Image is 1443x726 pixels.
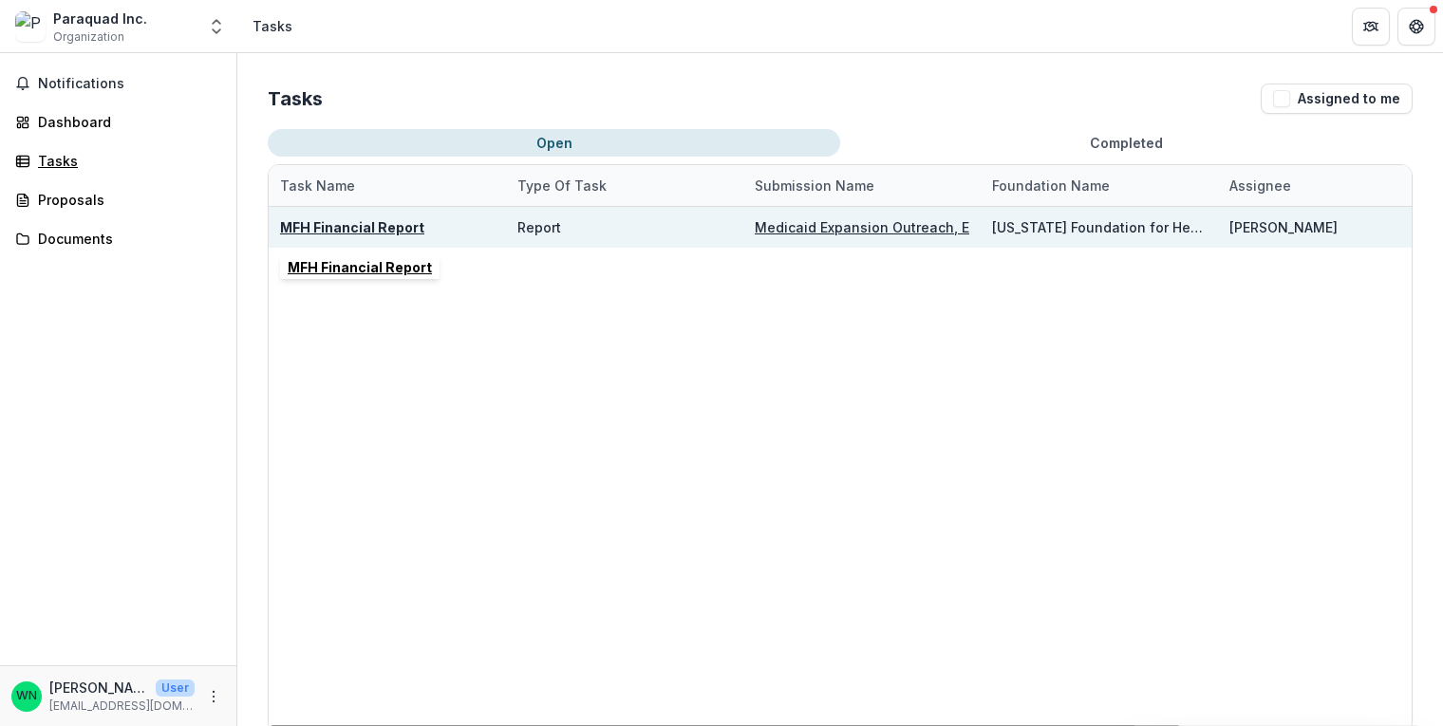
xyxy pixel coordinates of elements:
div: Report [517,217,561,237]
a: Medicaid Expansion Outreach, Enrollment and Renewal [755,219,1123,235]
h2: Tasks [268,87,323,110]
div: Task Name [269,176,366,195]
a: MFH Financial Report [280,219,424,235]
div: Submission Name [743,165,981,206]
a: Proposals [8,184,229,215]
div: Wendi Neckameyer [16,690,37,702]
div: Dashboard [38,112,214,132]
button: Assigned to me [1261,84,1413,114]
div: [US_STATE] Foundation for Health [992,217,1207,237]
a: Tasks [8,145,229,177]
div: Type of Task [506,165,743,206]
div: Foundation Name [981,165,1218,206]
nav: breadcrumb [245,12,300,40]
div: Documents [38,229,214,249]
div: [PERSON_NAME] [1229,217,1338,237]
div: Task Name [269,165,506,206]
p: [PERSON_NAME] [49,678,148,698]
p: [EMAIL_ADDRESS][DOMAIN_NAME] [49,698,195,715]
div: Proposals [38,190,214,210]
p: User [156,679,195,697]
div: Tasks [38,151,214,171]
button: Partners [1352,8,1390,46]
button: More [202,685,225,708]
button: Get Help [1397,8,1435,46]
button: Completed [840,129,1413,157]
div: Foundation Name [981,176,1121,195]
div: Tasks [253,16,292,36]
div: Submission Name [743,176,886,195]
div: Type of Task [506,176,618,195]
div: Assignee [1218,176,1302,195]
span: Organization [53,28,124,46]
button: Notifications [8,68,229,99]
img: Paraquad Inc. [15,11,46,42]
div: Paraquad Inc. [53,9,147,28]
span: Notifications [38,76,221,92]
button: Open [268,129,840,157]
a: Documents [8,223,229,254]
button: Open entity switcher [203,8,230,46]
a: Dashboard [8,106,229,138]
